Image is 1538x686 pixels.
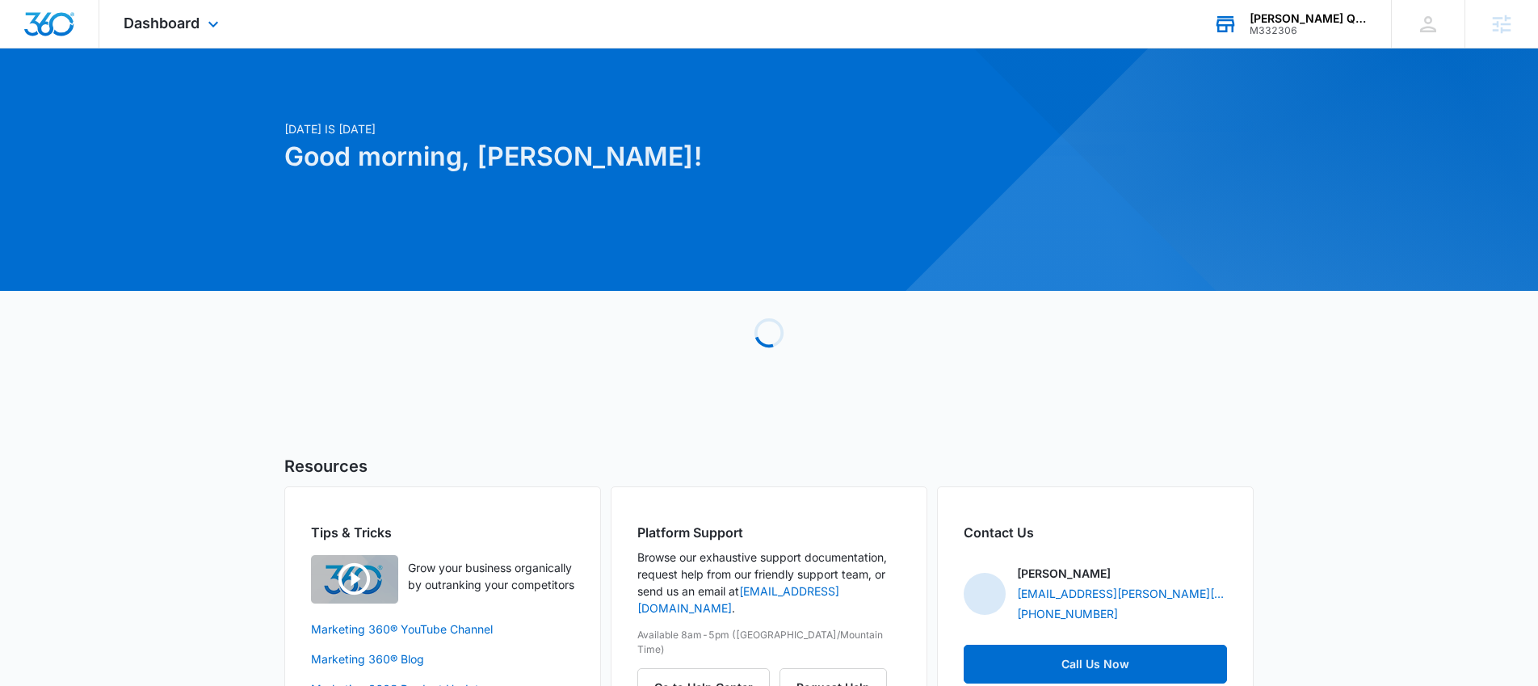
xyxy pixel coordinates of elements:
[311,523,574,542] h2: Tips & Tricks
[161,94,174,107] img: tab_keywords_by_traffic_grey.svg
[964,523,1227,542] h2: Contact Us
[637,523,901,542] h2: Platform Support
[1250,25,1368,36] div: account id
[1017,605,1118,622] a: [PHONE_NUMBER]
[311,621,574,638] a: Marketing 360® YouTube Channel
[1250,12,1368,25] div: account name
[964,645,1227,684] a: Call Us Now
[964,573,1006,615] img: Alyssa Bauer
[124,15,200,32] span: Dashboard
[1017,565,1111,582] p: [PERSON_NAME]
[637,549,901,617] p: Browse our exhaustive support documentation, request help from our friendly support team, or send...
[284,120,924,137] p: [DATE] is [DATE]
[637,628,901,657] p: Available 8am-5pm ([GEOGRAPHIC_DATA]/Mountain Time)
[1017,585,1227,602] a: [EMAIL_ADDRESS][PERSON_NAME][DOMAIN_NAME]
[284,454,1254,478] h5: Resources
[26,42,39,55] img: website_grey.svg
[26,26,39,39] img: logo_orange.svg
[42,42,178,55] div: Domain: [DOMAIN_NAME]
[284,137,924,176] h1: Good morning, [PERSON_NAME]!
[61,95,145,106] div: Domain Overview
[311,555,398,604] img: Quick Overview Video
[408,559,574,593] p: Grow your business organically by outranking your competitors
[44,94,57,107] img: tab_domain_overview_orange.svg
[45,26,79,39] div: v 4.0.25
[311,650,574,667] a: Marketing 360® Blog
[179,95,272,106] div: Keywords by Traffic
